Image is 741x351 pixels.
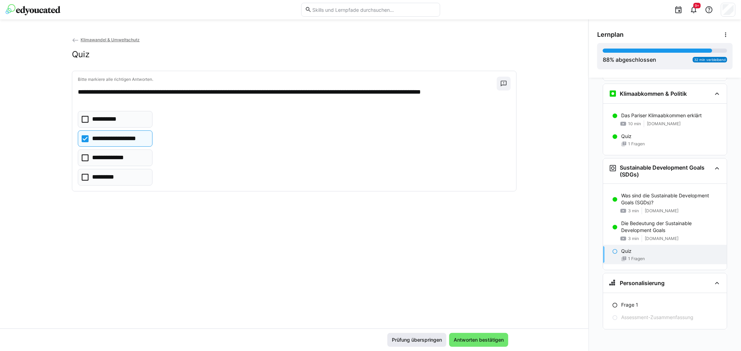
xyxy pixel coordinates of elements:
button: Antworten bestätigen [449,333,508,347]
span: [DOMAIN_NAME] [645,236,678,241]
span: 32 min verbleibend [694,58,726,62]
span: 88 [603,56,610,63]
p: Bitte markiere alle richtigen Antworten. [78,77,497,82]
span: Prüfung überspringen [391,336,443,343]
p: Was sind die Sustainable Development Goals (SGDs)? [621,192,721,206]
span: 9+ [695,3,699,8]
p: Quiz [621,248,632,255]
h3: Personalisierung [620,280,665,286]
span: 1 Fragen [628,256,645,262]
p: Die Bedeutung der Sustainable Development Goals [621,220,721,234]
span: 10 min [628,121,641,127]
input: Skills und Lernpfade durchsuchen… [312,7,436,13]
p: Das Pariser Klimaabkommen erklärt [621,112,702,119]
p: Assessment-Zusammenfassung [621,314,693,321]
span: Lernplan [597,31,624,38]
span: 3 min [628,208,639,214]
span: 3 min [628,236,639,241]
h3: Klimaabkommen & Politik [620,90,687,97]
button: Prüfung überspringen [387,333,446,347]
h2: Quiz [72,49,90,60]
div: % abgeschlossen [603,55,656,64]
p: Quiz [621,133,632,140]
span: [DOMAIN_NAME] [647,121,681,127]
span: Klimawandel & Umweltschutz [81,37,140,42]
span: Antworten bestätigen [453,336,505,343]
a: Klimawandel & Umweltschutz [72,37,140,42]
h3: Sustainable Development Goals (SDGs) [620,164,711,178]
span: 1 Fragen [628,141,645,147]
p: Frage 1 [621,301,638,308]
span: [DOMAIN_NAME] [645,208,678,214]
